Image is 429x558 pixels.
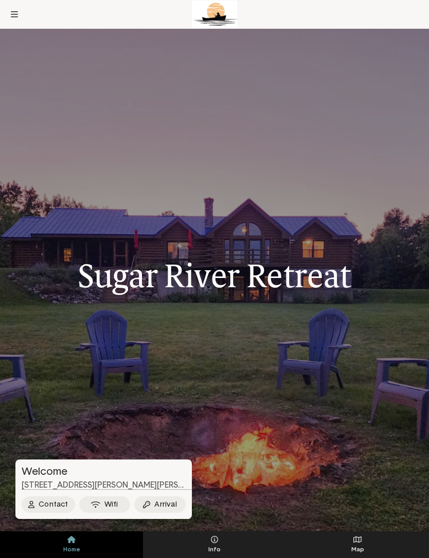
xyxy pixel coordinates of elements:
button: Map [286,531,429,558]
button: Contact [22,496,75,513]
h1: Sugar River Retreat [78,258,351,294]
span: Map [286,546,429,553]
h3: Welcome [15,466,192,478]
button: Arrival [134,496,186,513]
span: Info [143,546,286,553]
img: Logo [192,1,237,28]
button: Wifi [79,496,131,513]
button: Info [143,531,286,558]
